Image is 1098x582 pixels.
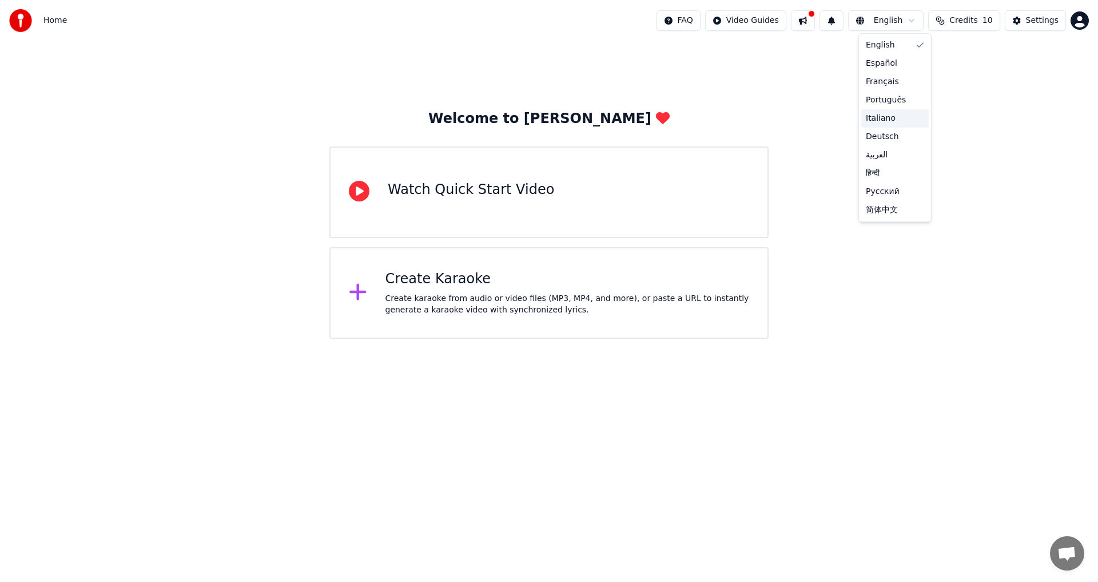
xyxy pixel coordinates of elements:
span: Русский [866,186,900,197]
span: English [866,39,895,51]
span: 简体中文 [866,204,898,216]
span: Italiano [866,113,896,124]
span: Español [866,58,897,69]
span: العربية [866,149,888,161]
span: हिन्दी [866,168,880,179]
span: Deutsch [866,131,899,142]
span: Français [866,76,899,88]
span: Português [866,94,906,106]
